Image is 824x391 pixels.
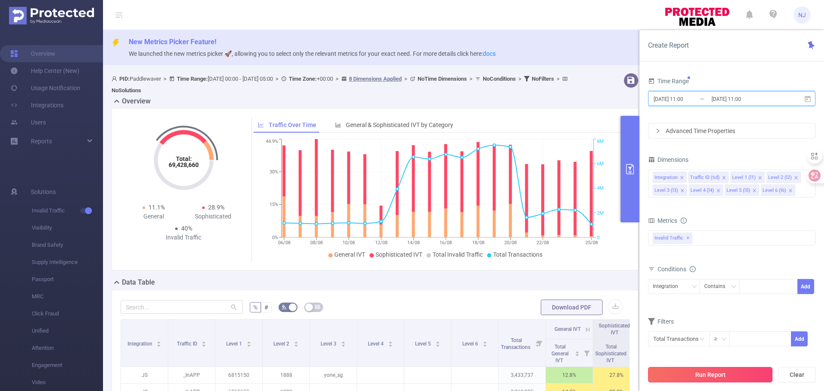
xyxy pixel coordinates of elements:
span: Integration [127,341,154,347]
tspan: 06/08 [278,240,290,246]
i: icon: right [655,128,660,133]
span: Level 6 [462,341,479,347]
span: General & Sophisticated IVT by Category [346,121,453,128]
span: MRC [32,288,103,305]
p: 27.8% [593,367,640,383]
span: > [554,76,562,82]
tspan: Total: [176,155,191,162]
tspan: 18/08 [472,240,484,246]
tspan: 22/08 [536,240,549,246]
tspan: 25/08 [585,240,597,246]
i: icon: bar-chart [335,122,341,128]
li: Level 3 (l3) [653,185,687,196]
span: Total Transactions [493,251,542,258]
tspan: 12/08 [375,240,387,246]
div: Sort [294,340,299,345]
tspan: 6M [597,161,604,167]
span: Level 4 [368,341,385,347]
i: icon: close [716,188,721,194]
span: ✕ [686,233,690,243]
tspan: 4M [597,186,604,191]
button: Run Report [648,367,772,382]
tspan: 69,428,660 [169,161,199,168]
i: icon: close [752,188,757,194]
p: 6815150 [215,367,262,383]
span: Sophisticated IVT [376,251,422,258]
a: docs [483,50,496,57]
span: NJ [798,6,806,24]
span: Total Sophisticated IVT [595,344,627,364]
li: Integration [653,172,687,183]
i: icon: caret-down [157,343,161,346]
span: Unified [32,322,103,339]
tspan: 15% [270,202,278,208]
span: Dimensions [648,156,688,163]
a: Users [10,114,46,131]
h2: Overview [122,96,151,106]
button: Download PDF [541,300,603,315]
i: icon: bg-colors [282,304,287,309]
span: Invalid Traffic [653,233,692,244]
i: icon: line-chart [258,122,264,128]
tspan: 44.9% [266,139,278,145]
tspan: 08/08 [310,240,322,246]
span: Click Fraud [32,305,103,322]
div: Level 1 (l1) [732,172,756,183]
b: No Filters [532,76,554,82]
p: 3,433,737 [499,367,545,383]
i: icon: down [731,284,736,290]
i: icon: caret-up [341,340,345,343]
a: Integrations [10,97,64,114]
tspan: 16/08 [439,240,452,246]
i: icon: caret-up [294,340,298,343]
li: Level 1 (l1) [730,172,765,183]
i: icon: caret-up [482,340,487,343]
span: > [333,76,341,82]
span: Level 5 [415,341,432,347]
div: Sophisticated [184,212,243,221]
u: 8 Dimensions Applied [349,76,402,82]
span: Metrics [648,217,677,224]
span: General IVT [334,251,365,258]
div: Level 3 (l3) [654,185,678,196]
a: Usage Notification [10,79,80,97]
input: Start date [653,93,722,105]
li: Level 4 (l4) [689,185,723,196]
a: Overview [10,45,55,62]
i: icon: info-circle [681,218,687,224]
i: icon: close [680,188,685,194]
div: Contains [704,279,731,294]
span: Visibility [32,219,103,236]
div: Sort [341,340,346,345]
b: No Solutions [112,87,141,94]
li: Level 5 (l5) [725,185,759,196]
i: icon: caret-down [202,343,206,346]
p: _InAPP [168,367,215,383]
span: > [467,76,475,82]
span: # [264,304,268,311]
span: Paddlewaver [DATE] 00:00 - [DATE] 05:00 +00:00 [112,76,570,94]
span: Brand Safety [32,236,103,254]
div: Sort [156,340,161,345]
input: End date [711,93,780,105]
div: Sort [201,340,206,345]
span: > [402,76,410,82]
span: Video [32,374,103,391]
b: No Time Dimensions [418,76,467,82]
span: Total General IVT [551,344,569,364]
span: Invalid Traffic [32,202,103,219]
div: Sort [575,350,580,355]
i: icon: info-circle [690,266,696,272]
div: Traffic ID (tid) [690,172,720,183]
span: New Metrics Picker Feature! [129,38,216,46]
i: icon: down [692,284,697,290]
div: Invalid Traffic [154,233,213,242]
div: icon: rightAdvanced Time Properties [648,124,815,138]
div: Sort [246,340,251,345]
a: Reports [31,133,52,150]
div: Level 2 (l2) [768,172,792,183]
tspan: 14/08 [407,240,419,246]
span: Time Range [648,78,689,85]
i: icon: caret-up [388,340,393,343]
span: Traffic ID [177,341,199,347]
